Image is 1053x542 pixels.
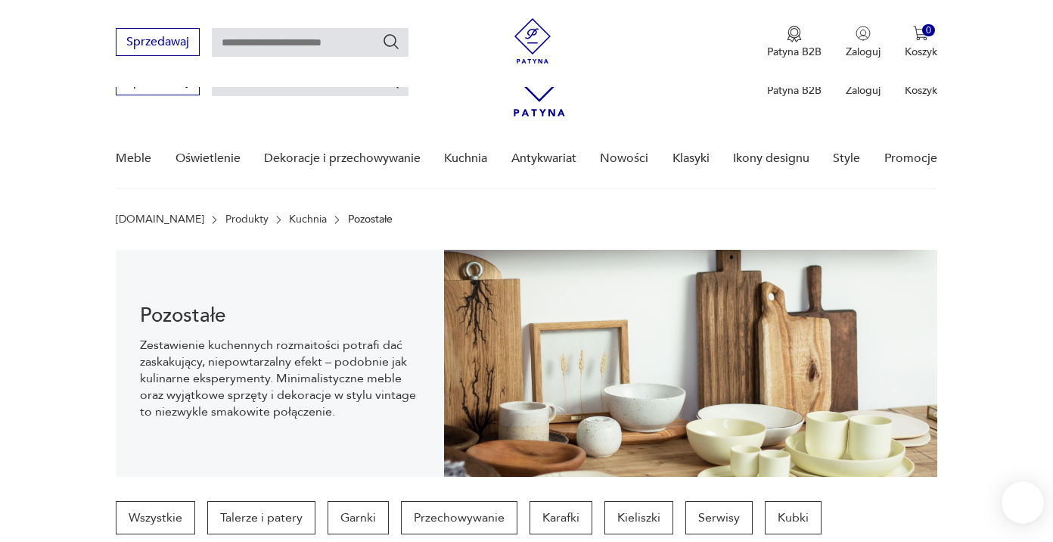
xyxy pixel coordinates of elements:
img: Kuchnia Pozostałe [444,250,937,477]
a: Sprzedawaj [116,77,200,88]
a: Wszystkie [116,501,195,534]
p: Zestawienie kuchennych rozmaitości potrafi dać zaskakujący, niepowtarzalny efekt – podobnie jak k... [140,337,420,420]
a: Sprzedawaj [116,38,200,48]
p: Patyna B2B [767,83,822,98]
a: Przechowywanie [401,501,517,534]
a: Serwisy [685,501,753,534]
img: Patyna - sklep z meblami i dekoracjami vintage [510,18,555,64]
p: Koszyk [905,45,937,59]
img: Ikona koszyka [913,26,928,41]
a: Kuchnia [444,129,487,188]
button: 0Koszyk [905,26,937,59]
a: Ikona medaluPatyna B2B [767,26,822,59]
a: Promocje [884,129,937,188]
a: Kieliszki [604,501,673,534]
img: Ikonka użytkownika [856,26,871,41]
button: Patyna B2B [767,26,822,59]
h1: Pozostałe [140,307,420,325]
p: Zaloguj [846,83,881,98]
a: Garnki [328,501,389,534]
a: [DOMAIN_NAME] [116,213,204,226]
button: Sprzedawaj [116,28,200,56]
a: Produkty [225,213,269,226]
p: Patyna B2B [767,45,822,59]
a: Dekoracje i przechowywanie [264,129,421,188]
iframe: Smartsupp widget button [1002,481,1044,524]
a: Meble [116,129,151,188]
a: Kubki [765,501,822,534]
p: Pozostałe [348,213,393,226]
a: Talerze i patery [207,501,315,534]
a: Nowości [600,129,648,188]
a: Kuchnia [289,213,327,226]
a: Oświetlenie [175,129,241,188]
div: 0 [922,24,935,37]
a: Antykwariat [511,129,576,188]
p: Zaloguj [846,45,881,59]
p: Koszyk [905,83,937,98]
a: Style [833,129,860,188]
a: Karafki [530,501,592,534]
button: Zaloguj [846,26,881,59]
a: Klasyki [672,129,710,188]
a: Ikony designu [733,129,809,188]
button: Szukaj [382,33,400,51]
img: Ikona medalu [787,26,802,42]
